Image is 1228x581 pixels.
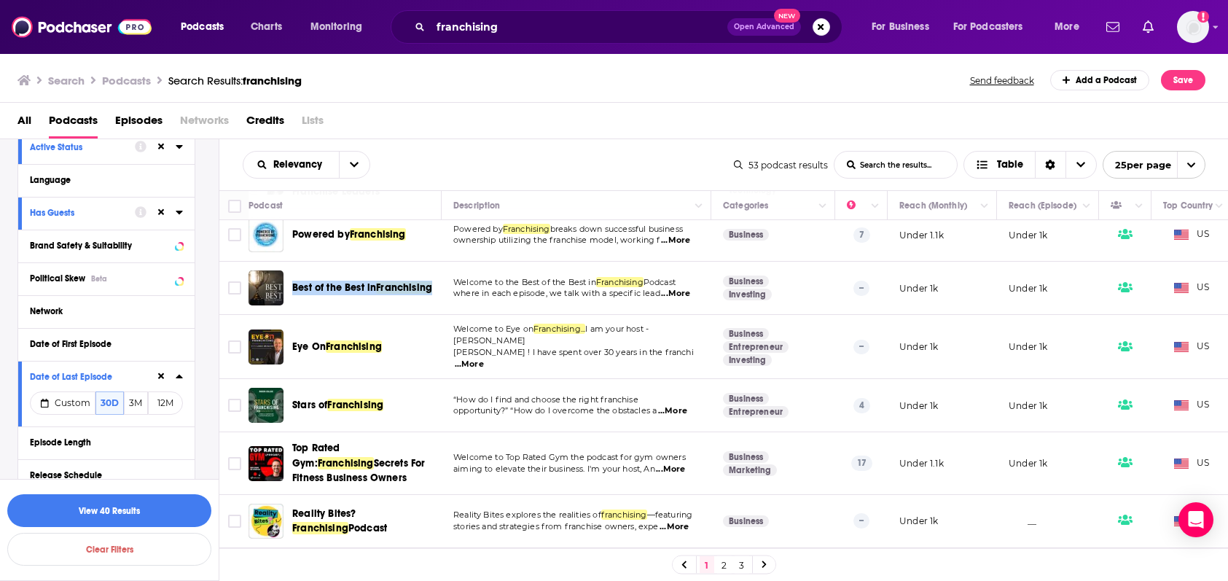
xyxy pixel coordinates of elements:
[1009,515,1036,527] p: __
[30,367,155,386] button: Date of Last Episode
[453,452,686,462] span: Welcome to Top Rated Gym the podcast for gym owners
[49,109,98,139] a: Podcasts
[660,521,689,533] span: ...More
[1174,514,1210,529] span: US
[774,9,800,23] span: New
[735,556,749,574] a: 3
[30,339,173,349] div: Date of First Episode
[292,442,340,469] span: Top Rated Gym:
[30,203,135,222] button: Has Guests
[181,17,224,37] span: Podcasts
[292,398,383,413] a: Stars ofFranchising
[997,160,1023,170] span: Table
[899,229,944,241] p: Under 1.1k
[30,273,85,284] span: Political Skew
[656,464,685,475] span: ...More
[453,277,596,287] span: Welcome to the Best of the Best in
[944,15,1044,39] button: open menu
[339,152,369,178] button: open menu
[734,23,794,31] span: Open Advanced
[292,522,348,534] span: Franchising
[302,109,324,139] span: Lists
[1174,456,1210,471] span: US
[550,224,683,234] span: breaks down successful business
[861,15,947,39] button: open menu
[690,198,708,215] button: Column Actions
[453,324,649,346] span: I am your host - [PERSON_NAME]
[55,397,90,408] span: Custom
[246,109,284,139] a: Credits
[1103,154,1171,176] span: 25 per page
[899,282,938,295] p: Under 1k
[243,160,339,170] button: open menu
[1044,15,1098,39] button: open menu
[1177,11,1209,43] img: User Profile
[700,556,714,574] a: 1
[95,391,124,415] button: 30D
[734,160,828,171] div: 53 podcast results
[853,513,869,528] p: --
[717,556,732,574] a: 2
[1009,282,1047,295] p: Under 1k
[249,504,283,539] img: Reality Bites? Franchising Podcast
[453,197,500,214] div: Description
[851,456,872,470] p: 17
[30,391,95,415] button: Custom
[899,340,938,353] p: Under 1k
[30,269,183,287] button: Political SkewBeta
[963,151,1097,179] button: Choose View
[503,224,550,234] span: Franchising
[966,74,1039,87] button: Send feedback
[292,281,432,295] a: Best of the Best inFranchising
[228,228,241,241] span: Toggle select row
[847,197,867,214] div: Power Score
[1009,399,1047,412] p: Under 1k
[7,533,211,566] button: Clear Filters
[661,235,690,246] span: ...More
[976,198,993,215] button: Column Actions
[1130,198,1148,215] button: Column Actions
[115,109,163,139] a: Episodes
[318,457,374,469] span: Franchising
[292,228,350,241] span: Powered by
[249,270,283,305] img: Best of the Best in Franchising
[453,394,638,405] span: “How do I find and choose the right franchise
[1100,15,1125,39] a: Show notifications dropdown
[243,74,302,87] span: franchising
[723,515,769,527] a: Business
[30,171,183,189] button: Language
[273,160,327,170] span: Relevancy
[327,399,383,411] span: Franchising
[1178,502,1213,537] div: Open Intercom Messenger
[1111,197,1131,214] div: Has Guests
[17,109,31,139] a: All
[249,217,283,252] img: Powered by Franchising
[867,198,884,215] button: Column Actions
[1050,70,1150,90] a: Add a Podcast
[723,328,769,340] a: Business
[30,372,146,382] div: Date of Last Episode
[601,510,647,520] span: franchising
[899,457,944,469] p: Under 1.1k
[148,391,183,415] button: 12M
[1163,197,1213,214] div: Top Country
[899,197,967,214] div: Reach (Monthly)
[661,288,690,300] span: ...More
[723,464,777,476] a: Marketing
[1009,340,1047,353] p: Under 1k
[1078,198,1095,215] button: Column Actions
[30,175,173,185] div: Language
[431,15,727,39] input: Search podcasts, credits, & more...
[899,399,938,412] p: Under 1k
[1009,457,1047,469] p: Under 1k
[453,510,601,520] span: Reality Bites explores the realities of
[102,74,151,87] h3: Podcasts
[1035,152,1065,178] div: Sort Direction
[1174,227,1210,242] span: US
[326,340,382,353] span: Franchising
[228,281,241,295] span: Toggle select row
[249,330,283,364] a: Eye On Franchising
[292,507,356,520] span: Reality Bites?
